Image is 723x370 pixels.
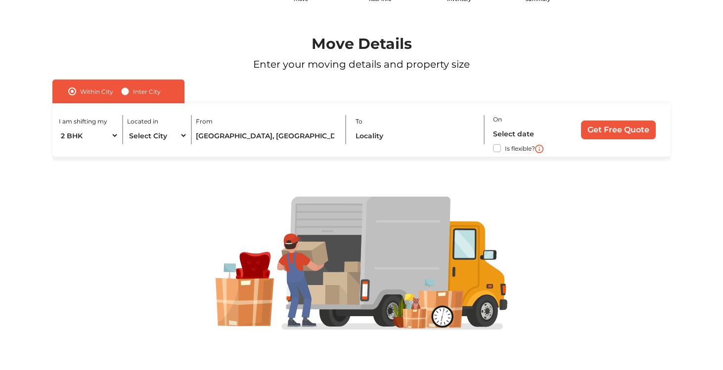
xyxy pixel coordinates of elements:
[80,85,113,97] label: Within City
[356,117,362,126] label: To
[493,125,564,142] input: Select date
[29,57,694,72] p: Enter your moving details and property size
[196,127,337,144] input: Locality
[133,85,161,97] label: Inter City
[59,117,107,126] label: I am shifting my
[493,115,502,124] label: On
[127,117,158,126] label: Located in
[29,35,694,53] h1: Move Details
[535,145,543,153] img: i
[505,142,535,153] label: Is flexible?
[581,121,656,139] input: Get Free Quote
[356,127,477,144] input: Locality
[196,117,213,126] label: From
